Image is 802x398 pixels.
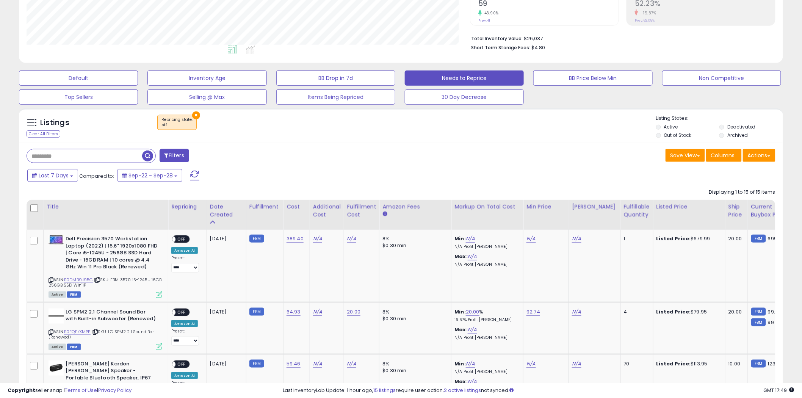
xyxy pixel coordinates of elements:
[768,308,782,315] span: 99.95
[249,360,264,368] small: FBM
[287,360,301,368] a: 59.46
[347,203,376,219] div: Fulfillment Cost
[347,235,356,243] a: N/A
[728,235,742,242] div: 20.00
[313,308,322,316] a: N/A
[171,247,198,254] div: Amazon AI
[382,309,445,315] div: 8%
[466,235,475,243] a: N/A
[276,71,395,86] button: BB Drop in 7d
[249,203,280,211] div: Fulfillment
[751,203,790,219] div: Current Buybox Price
[210,360,240,367] div: [DATE]
[175,236,188,243] span: OFF
[454,335,517,340] p: N/A Profit [PERSON_NAME]
[382,315,445,322] div: $0.30 min
[451,200,523,230] th: The percentage added to the cost of goods (COGS) that forms the calculator for Min & Max prices.
[468,253,477,260] a: N/A
[444,387,481,394] a: 2 active listings
[728,309,742,315] div: 20.00
[572,308,581,316] a: N/A
[711,152,735,159] span: Columns
[49,329,154,340] span: | SKU: LG SPM2 2.1 Sound Bar (Renewed)
[624,309,647,315] div: 4
[382,367,445,374] div: $0.30 min
[471,35,523,42] b: Total Inventory Value:
[210,309,240,315] div: [DATE]
[117,169,182,182] button: Sep-22 - Sep-28
[656,309,719,315] div: $79.95
[64,329,91,335] a: B0FQFKKMPP
[49,309,162,349] div: ASIN:
[374,387,396,394] a: 15 listings
[79,172,114,180] span: Compared to:
[454,369,517,374] p: N/A Profit [PERSON_NAME]
[382,360,445,367] div: 8%
[171,255,201,273] div: Preset:
[66,360,158,398] b: [PERSON_NAME] Kardon [PERSON_NAME] Speaker - Portable Bluetooth Speaker, IP67 Waterproof and Dust...
[40,118,69,128] h5: Listings
[313,203,341,219] div: Additional Cost
[656,115,783,122] p: Listing States:
[175,309,188,315] span: OFF
[313,235,322,243] a: N/A
[19,89,138,105] button: Top Sellers
[171,372,198,379] div: Amazon AI
[347,308,361,316] a: 20.00
[572,360,581,368] a: N/A
[313,360,322,368] a: N/A
[454,326,468,333] b: Max:
[526,308,540,316] a: 92.74
[161,117,193,128] span: Repricing state :
[27,169,78,182] button: Last 7 Days
[656,308,691,315] b: Listed Price:
[8,387,132,394] div: seller snap | |
[47,203,165,211] div: Title
[276,89,395,105] button: Items Being Repriced
[526,235,536,243] a: N/A
[466,360,475,368] a: N/A
[727,132,748,138] label: Archived
[728,360,742,367] div: 10.00
[635,18,655,23] small: Prev: 62.08%
[382,242,445,249] div: $0.30 min
[526,360,536,368] a: N/A
[768,319,782,326] span: 99.95
[454,308,466,315] b: Min:
[39,172,69,179] span: Last 7 Days
[287,235,304,243] a: 389.40
[405,89,524,105] button: 30 Day Decrease
[751,235,766,243] small: FBM
[727,124,756,130] label: Deactivated
[382,211,387,218] small: Amazon Fees.
[382,203,448,211] div: Amazon Fees
[709,189,775,196] div: Displaying 1 to 15 of 15 items
[768,360,783,367] span: 123.95
[49,277,161,288] span: | SKU: FBM 3570 i5-1245U 16GB 256GB SSD Win11P
[656,360,691,367] b: Listed Price:
[751,318,766,326] small: FBM
[656,360,719,367] div: $113.95
[764,387,794,394] span: 2025-10-6 17:49 GMT
[161,122,193,128] div: off
[454,244,517,249] p: N/A Profit [PERSON_NAME]
[49,291,66,298] span: All listings currently available for purchase on Amazon
[192,111,200,119] button: ×
[210,235,240,242] div: [DATE]
[171,329,201,346] div: Preset:
[768,235,785,242] span: 699.99
[478,18,490,23] small: Prev: 41
[638,10,656,16] small: -15.87%
[8,387,35,394] strong: Copyright
[175,361,188,367] span: OFF
[66,235,158,273] b: Dell Precision 3570 Workstation Laptop (2022) | 15.6" 1920x1080 FHD | Core i5-1245U - 256GB SSD H...
[49,309,64,324] img: 21Jt-Ox22kL._SL40_.jpg
[482,10,499,16] small: 43.90%
[454,317,517,323] p: 16.67% Profit [PERSON_NAME]
[210,203,243,219] div: Date Created
[624,235,647,242] div: 1
[49,344,66,350] span: All listings currently available for purchase on Amazon
[287,203,307,211] div: Cost
[466,308,479,316] a: 20.00
[160,149,189,162] button: Filters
